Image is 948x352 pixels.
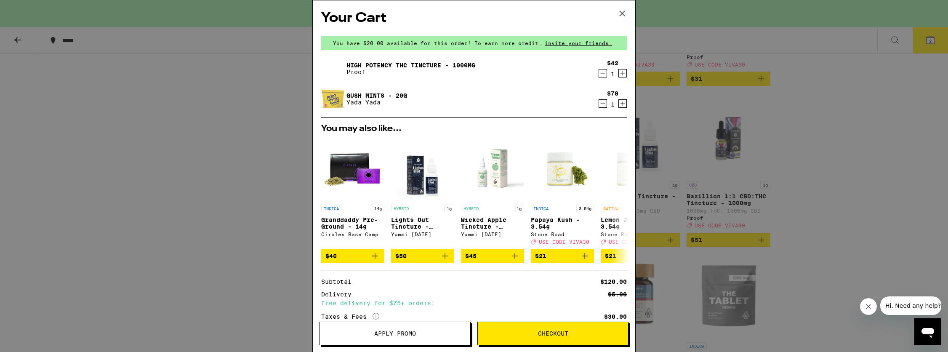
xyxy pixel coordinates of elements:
button: Add to bag [461,249,524,263]
button: Add to bag [391,249,454,263]
a: Gush Mints - 20g [346,92,407,99]
p: Granddaddy Pre-Ground - 14g [321,216,384,230]
button: Decrement [599,99,607,108]
p: 14g [372,205,384,212]
a: Open page for Lights Out Tincture - 1000mg from Yummi Karma [391,137,454,249]
div: Delivery [321,291,357,297]
div: Yummi [DATE] [461,232,524,237]
img: Yummi Karma - Lights Out Tincture - 1000mg [391,137,454,200]
button: Decrement [599,69,607,77]
button: Add to bag [531,249,594,263]
p: SATIVA [601,205,621,212]
a: Open page for Lemon Jack - 3.54g from Stone Road [601,137,664,249]
p: 3.54g [576,205,594,212]
button: Increment [618,99,627,108]
p: 1g [514,205,524,212]
button: Add to bag [601,249,664,263]
div: $5.00 [608,291,627,297]
span: USE CODE VIVA30 [609,239,659,245]
img: Yummi Karma - Wicked Apple Tincture - 1000mg [461,137,524,200]
span: $21 [605,253,616,259]
iframe: Message from company [880,296,941,315]
a: Open page for Granddaddy Pre-Ground - 14g from Circles Base Camp [321,137,384,249]
div: Yummi [DATE] [391,232,454,237]
a: Open page for Papaya Kush - 3.54g from Stone Road [531,137,594,249]
div: Free delivery for $75+ orders! [321,300,627,306]
div: $120.00 [600,279,627,285]
div: $30.00 [604,314,627,320]
p: 1g [444,205,454,212]
img: Gush Mints - 20g [321,87,345,111]
p: HYBRID [391,205,411,212]
p: Wicked Apple Tincture - 1000mg [461,216,524,230]
p: Proof [346,69,475,75]
img: Stone Road - Papaya Kush - 3.54g [531,137,594,200]
p: Papaya Kush - 3.54g [531,216,594,230]
h2: Your Cart [321,9,627,28]
img: High Potency THC Tincture - 1000mg [321,57,345,80]
iframe: Button to launch messaging window [914,318,941,345]
span: You have $20.00 available for this order! To earn more credit, [333,40,542,46]
div: Circles Base Camp [321,232,384,237]
span: USE CODE VIVA30 [539,239,589,245]
span: invite your friends. [542,40,615,46]
span: $40 [325,253,337,259]
span: $50 [395,253,407,259]
span: Apply Promo [374,331,416,336]
div: Taxes & Fees [321,313,379,320]
span: Checkout [538,331,568,336]
p: INDICA [531,205,551,212]
div: Stone Road [601,232,664,237]
div: You have $20.00 available for this order! To earn more credit,invite your friends. [321,36,627,50]
button: Checkout [477,322,628,345]
a: High Potency THC Tincture - 1000mg [346,62,475,69]
img: Stone Road - Lemon Jack - 3.54g [601,137,664,200]
p: HYBRID [461,205,481,212]
p: Yada Yada [346,99,407,106]
p: Lights Out Tincture - 1000mg [391,216,454,230]
div: 1 [607,71,618,77]
img: Circles Base Camp - Granddaddy Pre-Ground - 14g [321,137,384,200]
div: Subtotal [321,279,357,285]
div: 1 [607,101,618,108]
p: Lemon Jack - 3.54g [601,216,664,230]
iframe: Close message [860,298,877,315]
button: Add to bag [321,249,384,263]
div: Stone Road [531,232,594,237]
button: Apply Promo [320,322,471,345]
div: $42 [607,60,618,67]
button: Increment [618,69,627,77]
span: $45 [465,253,477,259]
a: Open page for Wicked Apple Tincture - 1000mg from Yummi Karma [461,137,524,249]
div: $78 [607,90,618,97]
span: $21 [535,253,546,259]
h2: You may also like... [321,125,627,133]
